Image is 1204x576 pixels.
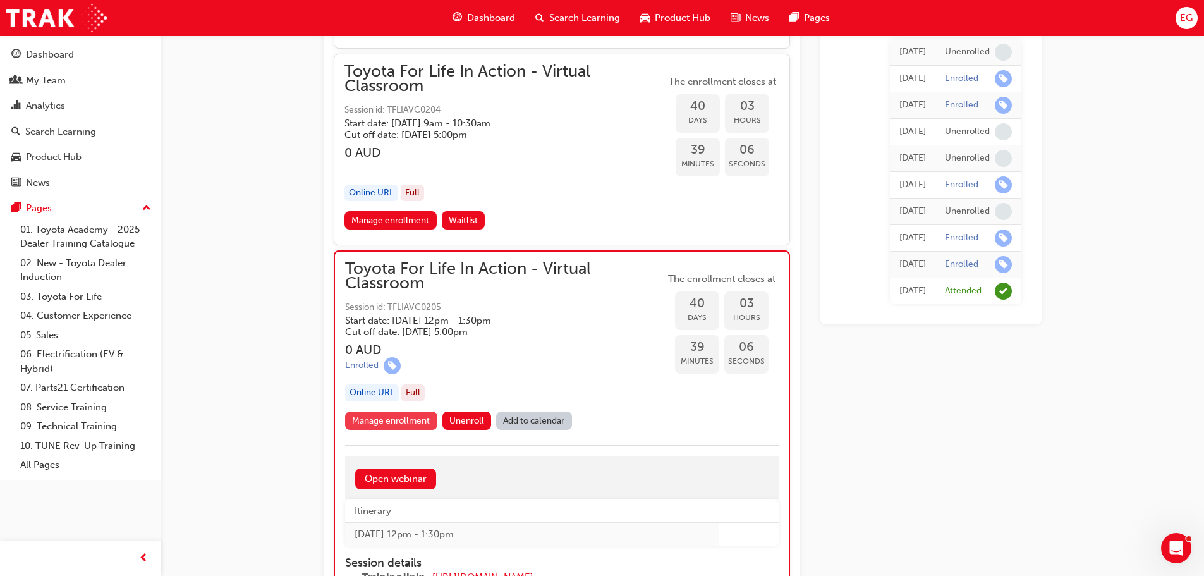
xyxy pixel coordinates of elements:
[899,257,926,272] div: Thu Feb 13 2025 11:08:22 GMT+1100 (Australian Eastern Daylight Time)
[6,4,107,32] img: Trak
[401,185,424,202] div: Full
[5,171,156,195] a: News
[11,203,21,214] span: pages-icon
[15,417,156,436] a: 09. Technical Training
[345,300,665,315] span: Session id: TFLIAVC0205
[945,285,982,297] div: Attended
[721,5,779,31] a: news-iconNews
[666,75,779,89] span: The enrollment closes at
[899,178,926,192] div: Thu Feb 13 2025 11:11:37 GMT+1100 (Australian Eastern Daylight Time)
[11,152,21,163] span: car-icon
[945,99,978,111] div: Enrolled
[15,436,156,456] a: 10. TUNE Rev-Up Training
[5,40,156,197] button: DashboardMy TeamAnalyticsSearch LearningProduct HubNews
[15,345,156,378] a: 06. Electrification (EV & Hybrid)
[26,150,82,164] div: Product Hub
[899,231,926,245] div: Thu Feb 13 2025 11:10:17 GMT+1100 (Australian Eastern Daylight Time)
[25,125,96,139] div: Search Learning
[995,203,1012,220] span: learningRecordVerb_NONE-icon
[26,73,66,88] div: My Team
[5,197,156,220] button: Pages
[344,211,437,230] a: Manage enrollment
[15,220,156,254] a: 01. Toyota Academy - 2025 Dealer Training Catalogue
[5,69,156,92] a: My Team
[899,204,926,219] div: Thu Feb 13 2025 11:10:49 GMT+1100 (Australian Eastern Daylight Time)
[345,499,719,523] th: Itinerary
[899,45,926,59] div: Thu Jul 24 2025 14:20:14 GMT+1000 (Australian Eastern Standard Time)
[496,412,572,430] a: Add to calendar
[995,123,1012,140] span: learningRecordVerb_NONE-icon
[731,10,740,26] span: news-icon
[467,11,515,25] span: Dashboard
[344,118,645,129] h5: Start date: [DATE] 9am - 10:30am
[945,259,978,271] div: Enrolled
[345,326,645,338] h5: Cut off date: [DATE] 5:00pm
[344,103,666,118] span: Session id: TFLIAVC0204
[899,151,926,166] div: Thu Feb 13 2025 11:12:36 GMT+1100 (Australian Eastern Daylight Time)
[899,284,926,298] div: Sun Aug 08 2021 00:00:00 GMT+1000 (Australian Eastern Standard Time)
[945,152,990,164] div: Unenrolled
[779,5,840,31] a: pages-iconPages
[345,262,779,434] button: Toyota For Life In Action - Virtual ClassroomSession id: TFLIAVC0205Start date: [DATE] 12pm - 1:3...
[725,99,769,114] span: 03
[724,310,769,325] span: Hours
[725,143,769,157] span: 06
[995,97,1012,114] span: learningRecordVerb_ENROLL-icon
[995,176,1012,193] span: learningRecordVerb_ENROLL-icon
[655,11,710,25] span: Product Hub
[899,98,926,113] div: Thu Jul 24 2025 14:18:05 GMT+1000 (Australian Eastern Standard Time)
[995,230,1012,247] span: learningRecordVerb_ENROLL-icon
[15,378,156,398] a: 07. Parts21 Certification
[449,215,478,226] span: Waitlist
[384,357,401,374] span: learningRecordVerb_ENROLL-icon
[11,126,20,138] span: search-icon
[344,145,666,160] h3: 0 AUD
[665,272,779,286] span: The enrollment closes at
[945,179,978,191] div: Enrolled
[535,10,544,26] span: search-icon
[945,232,978,244] div: Enrolled
[142,200,151,217] span: up-icon
[1176,7,1198,29] button: EG
[442,5,525,31] a: guage-iconDashboard
[442,412,492,430] button: Unenroll
[345,412,437,430] a: Manage enrollment
[676,157,720,171] span: Minutes
[995,70,1012,87] span: learningRecordVerb_ENROLL-icon
[11,178,21,189] span: news-icon
[442,211,485,230] button: Waitlist
[355,469,436,489] a: Open webinar
[1180,11,1193,25] span: EG
[15,306,156,326] a: 04. Customer Experience
[945,46,990,58] div: Unenrolled
[15,254,156,287] a: 02. New - Toyota Dealer Induction
[5,120,156,144] a: Search Learning
[345,262,665,290] span: Toyota For Life In Action - Virtual Classroom
[345,523,719,546] td: [DATE] 12pm - 1:30pm
[724,354,769,369] span: Seconds
[945,73,978,85] div: Enrolled
[15,287,156,307] a: 03. Toyota For Life
[345,556,756,570] h4: Session details
[401,384,425,401] div: Full
[344,185,398,202] div: Online URL
[26,99,65,113] div: Analytics
[345,315,645,326] h5: Start date: [DATE] 12pm - 1:30pm
[995,256,1012,273] span: learningRecordVerb_ENROLL-icon
[995,150,1012,167] span: learningRecordVerb_NONE-icon
[5,43,156,66] a: Dashboard
[724,297,769,311] span: 03
[630,5,721,31] a: car-iconProduct Hub
[945,126,990,138] div: Unenrolled
[449,415,484,426] span: Unenroll
[724,340,769,355] span: 06
[995,44,1012,61] span: learningRecordVerb_NONE-icon
[899,71,926,86] div: Thu Jul 24 2025 14:19:25 GMT+1000 (Australian Eastern Standard Time)
[344,129,645,140] h5: Cut off date: [DATE] 5:00pm
[11,49,21,61] span: guage-icon
[675,354,719,369] span: Minutes
[5,94,156,118] a: Analytics
[549,11,620,25] span: Search Learning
